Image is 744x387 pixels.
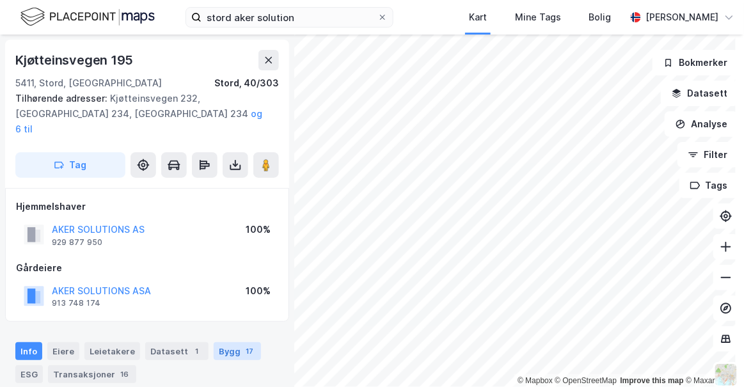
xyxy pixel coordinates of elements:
div: Transaksjoner [48,365,136,383]
button: Datasett [661,81,739,106]
div: Leietakere [84,342,140,360]
div: Gårdeiere [16,260,278,276]
div: Kjøtteinsvegen 195 [15,50,136,70]
button: Bokmerker [653,50,739,75]
input: Søk på adresse, matrikkel, gårdeiere, leietakere eller personer [202,8,377,27]
div: 929 877 950 [52,237,102,248]
button: Tags [679,173,739,198]
div: 5411, Stord, [GEOGRAPHIC_DATA] [15,75,162,91]
iframe: Chat Widget [680,326,744,387]
a: Mapbox [518,376,553,385]
a: OpenStreetMap [555,376,617,385]
div: [PERSON_NAME] [646,10,719,25]
div: 100% [246,283,271,299]
div: 100% [246,222,271,237]
div: Mine Tags [515,10,561,25]
button: Analyse [665,111,739,137]
span: Tilhørende adresser: [15,93,110,104]
div: 17 [243,345,256,358]
div: Eiere [47,342,79,360]
div: Kjøtteinsvegen 232, [GEOGRAPHIC_DATA] 234, [GEOGRAPHIC_DATA] 234 [15,91,269,137]
div: Datasett [145,342,209,360]
button: Filter [677,142,739,168]
div: Bygg [214,342,261,360]
div: Hjemmelshaver [16,199,278,214]
div: ESG [15,365,43,383]
div: 1 [191,345,203,358]
div: Kart [469,10,487,25]
div: Bolig [589,10,612,25]
button: Tag [15,152,125,178]
div: Stord, 40/303 [214,75,279,91]
a: Improve this map [621,376,684,385]
div: 913 748 174 [52,298,100,308]
div: Info [15,342,42,360]
img: logo.f888ab2527a4732fd821a326f86c7f29.svg [20,6,155,28]
div: 16 [118,368,131,381]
